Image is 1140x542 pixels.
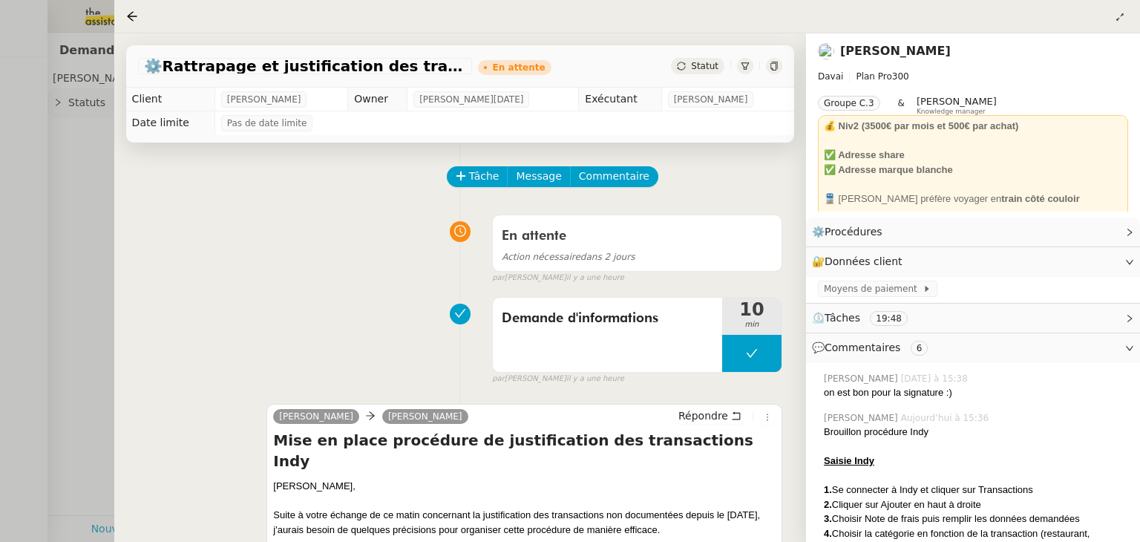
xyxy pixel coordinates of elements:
[579,88,661,111] td: Exécutant
[824,528,832,539] strong: 4.
[825,342,900,353] span: Commentaires
[673,408,747,424] button: Répondre
[126,111,215,135] td: Date limite
[144,59,466,74] span: ⚙️Rattrapage et justification des transactions Indy
[273,479,776,494] div: [PERSON_NAME],
[1001,193,1079,204] strong: train côté couloir
[825,226,882,238] span: Procédures
[824,281,923,296] span: Moyens de paiement
[502,252,580,262] span: Action nécessaire
[824,411,901,425] span: [PERSON_NAME]
[824,499,832,510] strong: 2.
[806,247,1140,276] div: 🔐Données client
[507,166,570,187] button: Message
[502,252,635,262] span: dans 2 jours
[818,96,880,111] nz-tag: Groupe C.3
[825,312,860,324] span: Tâches
[824,512,1128,526] div: Choisir Note de frais puis remplir les données demandées
[818,71,843,82] span: Davai
[566,272,624,284] span: il y a une heure
[566,373,624,385] span: il y a une heure
[273,508,776,537] div: Suite à votre échange de ce matin concernant la justification des transactions non documentées de...
[516,168,561,185] span: Message
[493,63,546,72] div: En attente
[818,43,834,59] img: users%2FtCsipqtBlIT0KMI9BbuMozwVXMC3%2Favatar%2Fa3e4368b-cceb-4a6e-a304-dbe285d974c7
[840,44,951,58] a: [PERSON_NAME]
[892,71,909,82] span: 300
[824,484,832,495] strong: 1.
[674,92,748,107] span: [PERSON_NAME]
[579,168,649,185] span: Commentaire
[824,513,832,524] strong: 3.
[825,255,902,267] span: Données client
[824,497,1128,512] div: Cliquer sur Ajouter en haut à droite
[824,164,953,175] strong: ✅ Adresse marque blanche
[492,272,624,284] small: [PERSON_NAME]
[824,192,1122,206] div: 🚆 [PERSON_NAME] préfère voyager en
[812,253,908,270] span: 🔐
[678,408,728,423] span: Répondre
[824,483,1128,497] div: Se connecter à Indy et cliquer sur Transactions
[492,373,505,385] span: par
[691,61,718,71] span: Statut
[126,88,215,111] td: Client
[917,96,997,107] span: [PERSON_NAME]
[824,372,901,385] span: [PERSON_NAME]
[824,425,1128,440] div: Brouillon procédure Indy
[901,411,992,425] span: Aujourd’hui à 15:36
[806,304,1140,333] div: ⏲️Tâches 19:48
[806,333,1140,362] div: 💬Commentaires 6
[824,455,874,466] u: Saisie Indy
[806,218,1140,246] div: ⚙️Procédures
[273,430,776,471] h4: Mise en place procédure de justification des transactions Indy
[570,166,658,187] button: Commentaire
[824,120,1018,131] strong: 💰 Niv2 (3500€ par mois et 500€ par achat)
[812,223,889,241] span: ⚙️
[447,166,508,187] button: Tâche
[824,149,905,160] strong: ✅ Adresse share
[348,88,407,111] td: Owner
[812,342,934,353] span: 💬
[227,92,301,107] span: [PERSON_NAME]
[722,301,782,319] span: 10
[382,410,468,423] a: [PERSON_NAME]
[469,168,499,185] span: Tâche
[898,96,905,115] span: &
[812,312,920,324] span: ⏲️
[502,229,566,243] span: En attente
[492,373,624,385] small: [PERSON_NAME]
[824,385,1128,400] div: on est bon pour la signature :)
[917,96,997,115] app-user-label: Knowledge manager
[502,307,713,330] span: Demande d'informations
[419,92,523,107] span: [PERSON_NAME][DATE]
[722,319,782,331] span: min
[901,372,971,385] span: [DATE] à 15:38
[917,108,986,116] span: Knowledge manager
[273,410,359,423] a: [PERSON_NAME]
[856,71,891,82] span: Plan Pro
[870,311,908,326] nz-tag: 19:48
[492,272,505,284] span: par
[227,116,307,131] span: Pas de date limite
[911,341,928,356] nz-tag: 6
